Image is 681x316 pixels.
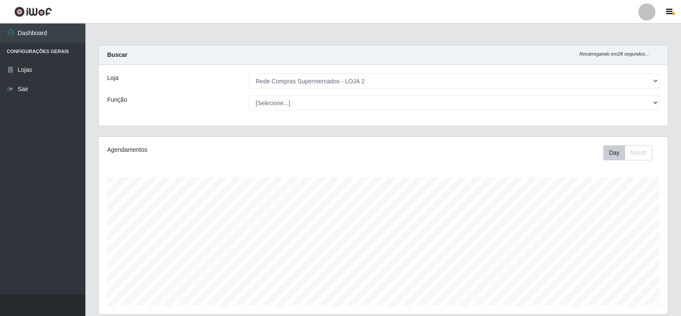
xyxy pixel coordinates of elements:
[603,145,652,160] div: First group
[603,145,659,160] div: Toolbar with button groups
[579,51,649,56] i: Recarregando em 28 segundos...
[107,145,330,154] div: Agendamentos
[625,145,652,160] button: Month
[107,51,127,58] strong: Buscar
[603,145,625,160] button: Day
[107,95,127,104] label: Função
[107,74,118,83] label: Loja
[14,6,52,17] img: CoreUI Logo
